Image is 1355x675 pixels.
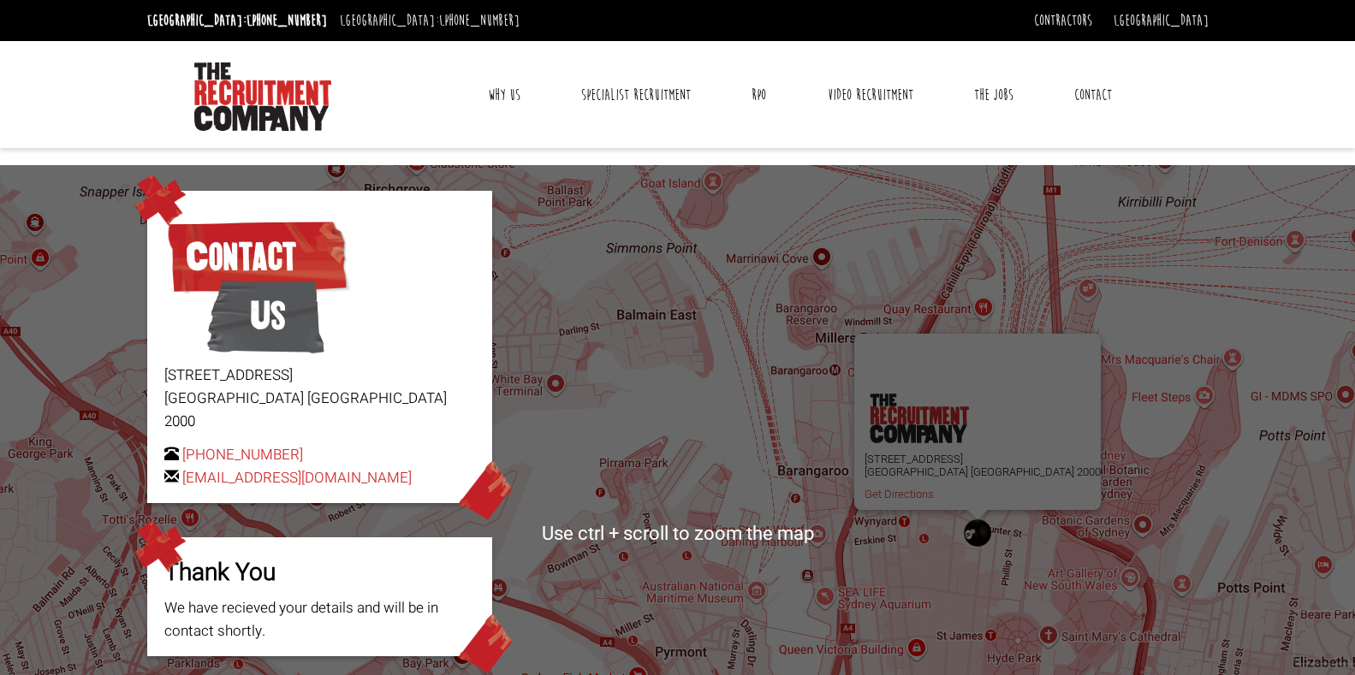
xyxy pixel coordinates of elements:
[475,74,533,116] a: Why Us
[164,364,475,434] p: [STREET_ADDRESS] [GEOGRAPHIC_DATA] [GEOGRAPHIC_DATA] 2000
[961,74,1026,116] a: The Jobs
[1061,74,1125,116] a: Contact
[164,596,475,642] p: We have recieved your details and will be in contact shortly.
[1060,334,1101,375] button: Close
[182,467,412,488] a: [EMAIL_ADDRESS][DOMAIN_NAME]
[182,444,303,465] a: [PHONE_NUMBER]
[164,560,475,587] h3: Thank You
[207,273,324,358] span: Us
[568,74,704,116] a: Specialist Recruitment
[194,62,331,131] img: The Recruitment Company
[865,453,1101,478] p: [STREET_ADDRESS] [GEOGRAPHIC_DATA] [GEOGRAPHIC_DATA] 2000
[336,7,524,34] li: [GEOGRAPHIC_DATA]:
[865,488,934,500] a: Get Directions
[964,519,991,547] div: The Recruitment Company
[164,214,350,299] span: Contact
[143,7,331,34] li: [GEOGRAPHIC_DATA]:
[1114,11,1209,30] a: [GEOGRAPHIC_DATA]
[739,74,779,116] a: RPO
[869,394,968,443] img: the-recruitment-company.png
[247,11,327,30] a: [PHONE_NUMBER]
[439,11,520,30] a: [PHONE_NUMBER]
[1034,11,1092,30] a: Contractors
[815,74,926,116] a: Video Recruitment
